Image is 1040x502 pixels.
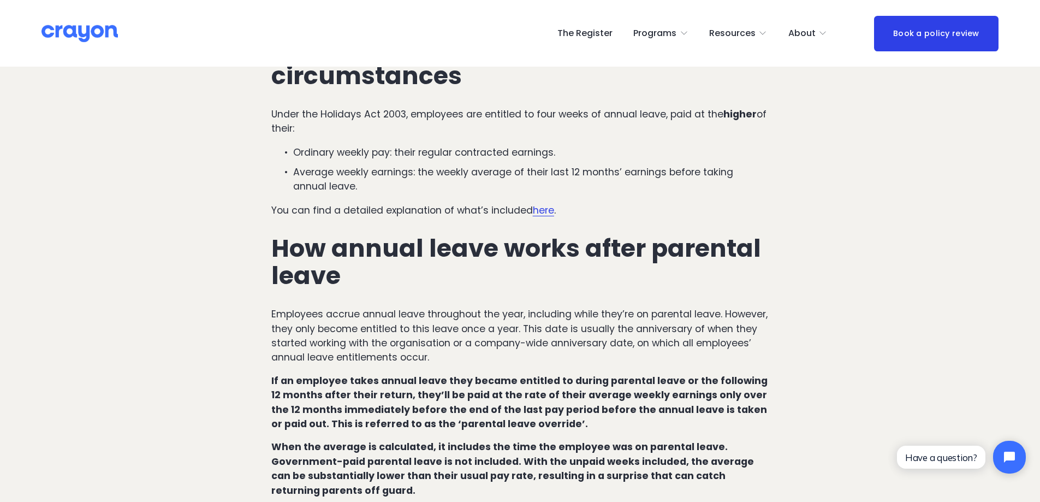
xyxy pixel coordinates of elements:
span: Resources [709,26,756,42]
strong: If an employee takes annual leave they became entitled to during parental leave or the following ... [271,374,770,430]
a: folder dropdown [633,25,688,42]
strong: When the average is calculated, it includes the time the employee was on parental leave. Governme... [271,440,756,497]
span: Programs [633,26,676,42]
p: Ordinary weekly pay: their regular contracted earnings. [293,145,769,160]
p: Average weekly earnings: the weekly average of their last 12 months’ earnings before taking annua... [293,165,769,194]
p: Employees accrue annual leave throughout the year, including while they’re on parental leave. How... [271,307,769,365]
img: Crayon [41,24,118,43]
strong: higher [723,108,757,121]
span: About [788,26,816,42]
a: The Register [557,25,613,42]
a: folder dropdown [788,25,828,42]
iframe: Tidio Chat [888,432,1035,483]
a: folder dropdown [709,25,768,42]
strong: How annual leave works after parental leave [271,231,766,293]
p: You can find a detailed explanation of what’s included . [271,203,769,217]
a: Book a policy review [874,16,999,51]
h2: How annual leave works in [GEOGRAPHIC_DATA] under regular circumstances [271,8,769,90]
p: Under the Holidays Act 2003, employees are entitled to four weeks of annual leave, paid at the of... [271,107,769,136]
a: here [533,204,554,217]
